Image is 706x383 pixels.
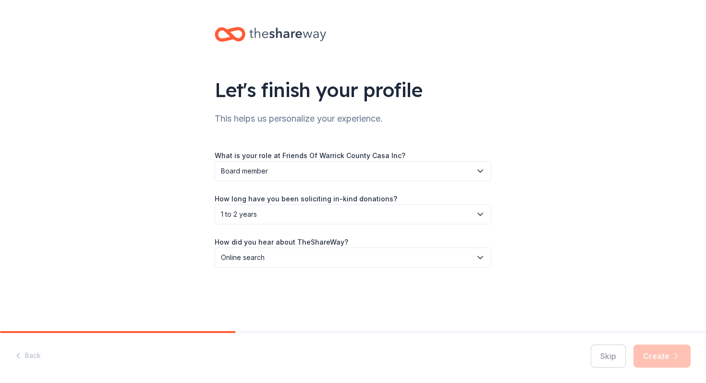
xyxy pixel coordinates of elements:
[215,161,491,181] button: Board member
[215,247,491,268] button: Online search
[215,194,397,204] label: How long have you been soliciting in-kind donations?
[215,151,405,161] label: What is your role at Friends Of Warrick County Casa Inc?
[221,165,472,177] span: Board member
[215,111,491,126] div: This helps us personalize your experience.
[221,252,472,263] span: Online search
[221,209,472,220] span: 1 to 2 years
[215,204,491,224] button: 1 to 2 years
[215,76,491,103] div: Let's finish your profile
[215,237,348,247] label: How did you hear about TheShareWay?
